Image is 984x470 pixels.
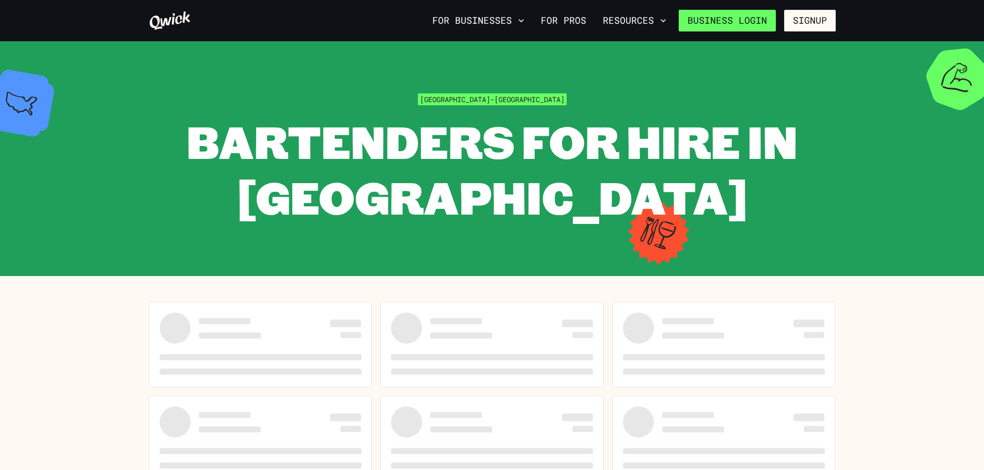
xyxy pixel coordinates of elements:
button: Resources [599,12,670,29]
button: For Businesses [428,12,528,29]
span: Bartenders for Hire in [GEOGRAPHIC_DATA] [186,111,798,226]
a: For Pros [537,12,590,29]
a: Business Login [679,10,776,31]
button: Signup [784,10,836,31]
span: [GEOGRAPHIC_DATA]-[GEOGRAPHIC_DATA] [418,93,567,105]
